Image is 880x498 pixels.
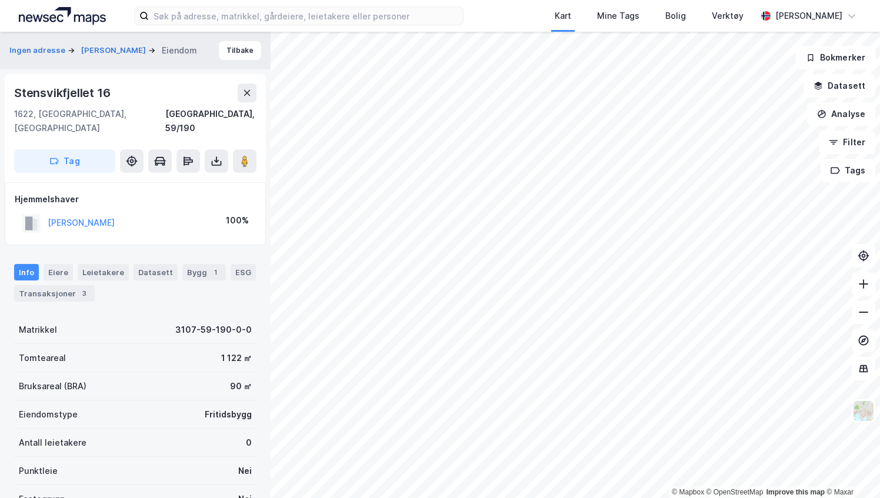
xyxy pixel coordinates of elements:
[182,264,226,280] div: Bygg
[78,264,129,280] div: Leietakere
[165,107,256,135] div: [GEOGRAPHIC_DATA], 59/190
[205,407,252,422] div: Fritidsbygg
[665,9,686,23] div: Bolig
[766,488,825,496] a: Improve this map
[775,9,842,23] div: [PERSON_NAME]
[9,45,68,56] button: Ingen adresse
[238,464,252,478] div: Nei
[555,9,571,23] div: Kart
[821,442,880,498] iframe: Chat Widget
[221,351,252,365] div: 1 122 ㎡
[706,488,764,496] a: OpenStreetMap
[134,264,178,280] div: Datasett
[19,379,86,393] div: Bruksareal (BRA)
[19,351,66,365] div: Tomteareal
[149,7,463,25] input: Søk på adresse, matrikkel, gårdeiere, leietakere eller personer
[852,400,875,422] img: Z
[796,46,875,69] button: Bokmerker
[672,488,704,496] a: Mapbox
[14,285,95,302] div: Transaksjoner
[19,464,58,478] div: Punktleie
[230,379,252,393] div: 90 ㎡
[81,45,148,56] button: [PERSON_NAME]
[14,149,115,173] button: Tag
[246,436,252,450] div: 0
[19,323,57,337] div: Matrikkel
[821,159,875,182] button: Tags
[226,213,249,228] div: 100%
[14,264,39,280] div: Info
[804,74,875,98] button: Datasett
[14,107,165,135] div: 1622, [GEOGRAPHIC_DATA], [GEOGRAPHIC_DATA]
[162,44,197,58] div: Eiendom
[15,192,256,206] div: Hjemmelshaver
[19,436,86,450] div: Antall leietakere
[175,323,252,337] div: 3107-59-190-0-0
[231,264,256,280] div: ESG
[19,7,106,25] img: logo.a4113a55bc3d86da70a041830d287a7e.svg
[78,288,90,299] div: 3
[219,41,261,60] button: Tilbake
[712,9,744,23] div: Verktøy
[819,131,875,154] button: Filter
[19,407,78,422] div: Eiendomstype
[807,102,875,126] button: Analyse
[209,266,221,278] div: 1
[14,83,112,102] div: Stensvikfjellet 16
[44,264,73,280] div: Eiere
[597,9,639,23] div: Mine Tags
